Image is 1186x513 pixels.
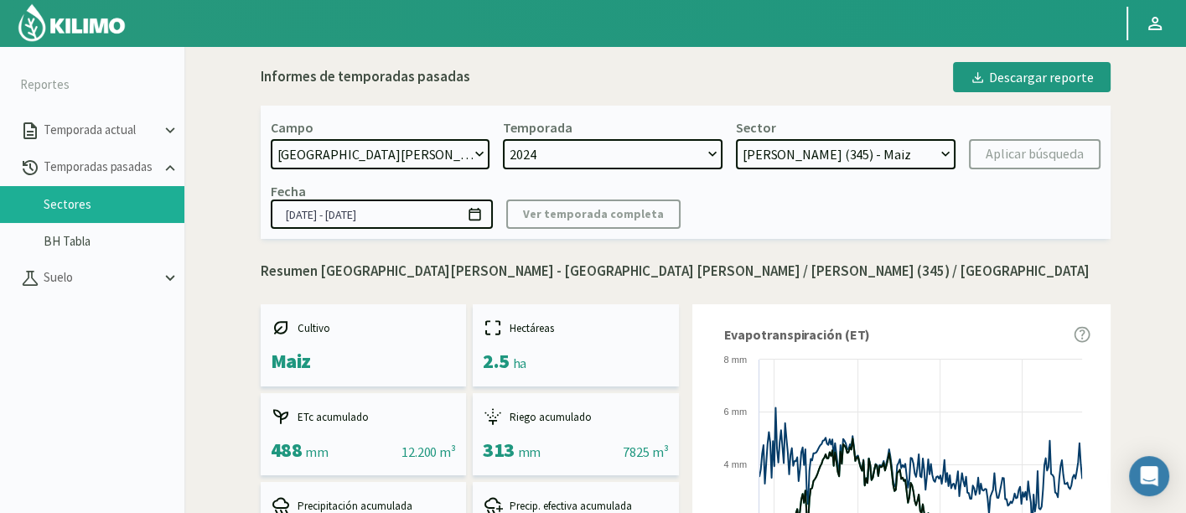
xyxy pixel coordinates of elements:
[513,355,526,371] span: ha
[623,442,668,462] div: 7825 m³
[271,183,306,199] div: Fecha
[723,407,747,417] text: 6 mm
[44,197,184,212] a: Sectores
[473,393,679,475] kil-mini-card: report-summary-cards.ACCUMULATED_IRRIGATION
[1129,456,1169,496] div: Open Intercom Messenger
[271,348,311,374] span: Maiz
[40,268,161,288] p: Suelo
[44,234,184,249] a: BH Tabla
[953,62,1111,92] button: Descargar reporte
[401,442,456,462] div: 12.200 m³
[305,443,328,460] span: mm
[271,318,457,338] div: Cultivo
[271,437,303,463] span: 488
[503,119,572,136] div: Temporada
[483,318,669,338] div: Hectáreas
[271,199,493,229] input: dd/mm/yyyy - dd/mm/yyyy
[40,121,161,140] p: Temporada actual
[271,407,457,427] div: ETc acumulado
[40,158,161,177] p: Temporadas pasadas
[17,3,127,43] img: Kilimo
[261,66,470,88] div: Informes de temporadas pasadas
[736,119,776,136] div: Sector
[970,67,1094,87] div: Descargar reporte
[723,355,747,365] text: 8 mm
[483,407,669,427] div: Riego acumulado
[261,304,467,386] kil-mini-card: report-summary-cards.CROP
[483,437,515,463] span: 313
[724,324,871,345] span: Evapotranspiración (ET)
[261,393,467,475] kil-mini-card: report-summary-cards.ACCUMULATED_ETC
[483,348,510,374] span: 2.5
[261,261,1111,282] p: Resumen [GEOGRAPHIC_DATA][PERSON_NAME] - [GEOGRAPHIC_DATA] [PERSON_NAME] / [PERSON_NAME] (345) / ...
[518,443,541,460] span: mm
[473,304,679,386] kil-mini-card: report-summary-cards.HECTARES
[271,119,313,136] div: Campo
[723,459,747,469] text: 4 mm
